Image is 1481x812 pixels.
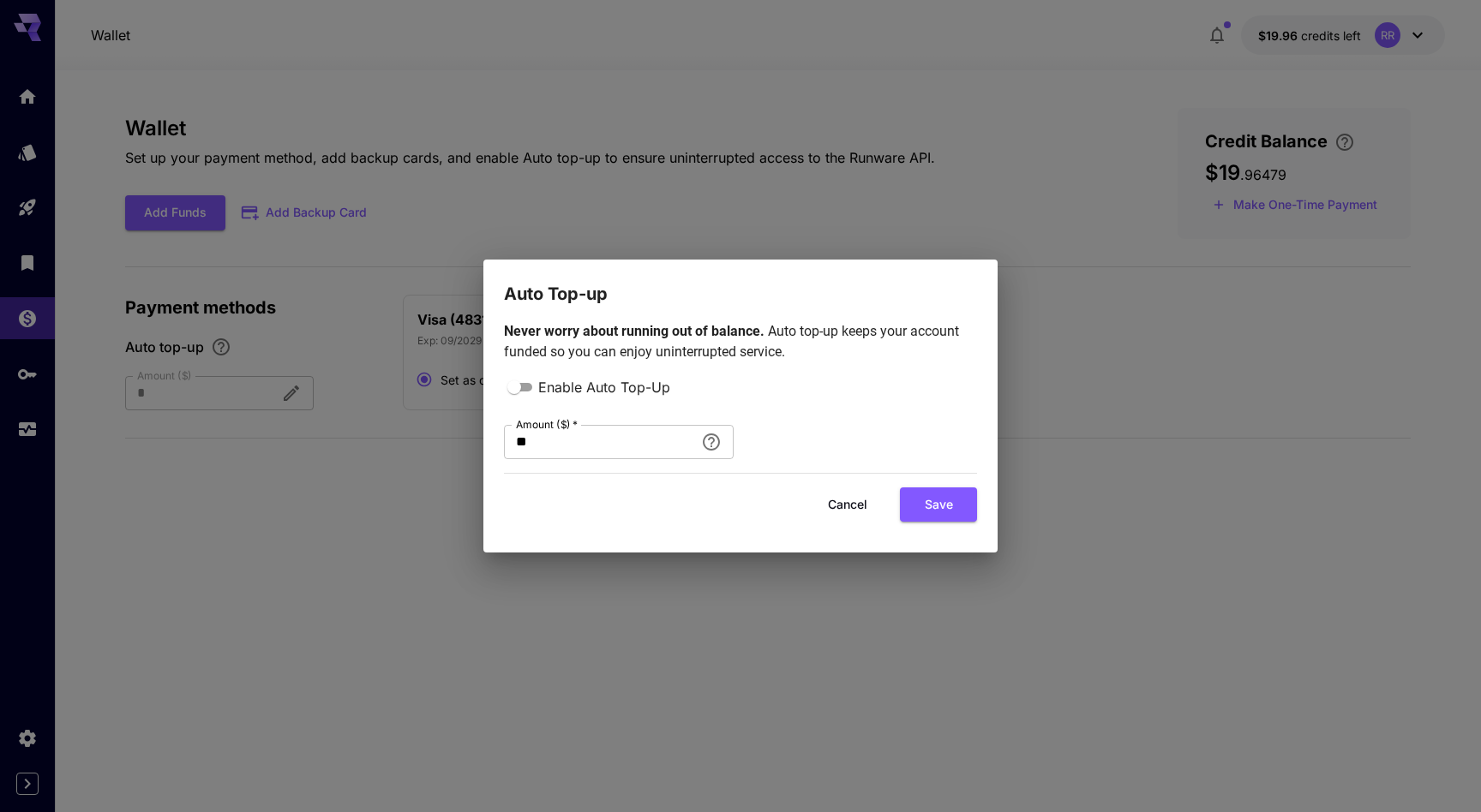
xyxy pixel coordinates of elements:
[504,323,768,339] span: Never worry about running out of balance.
[483,260,998,307] h2: Auto Top-up
[504,321,977,362] p: Auto top-up keeps your account funded so you can enjoy uninterrupted service.
[516,417,578,432] label: Amount ($)
[538,377,670,397] span: Enable Auto Top-Up
[900,487,977,522] button: Save
[809,487,886,522] button: Cancel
